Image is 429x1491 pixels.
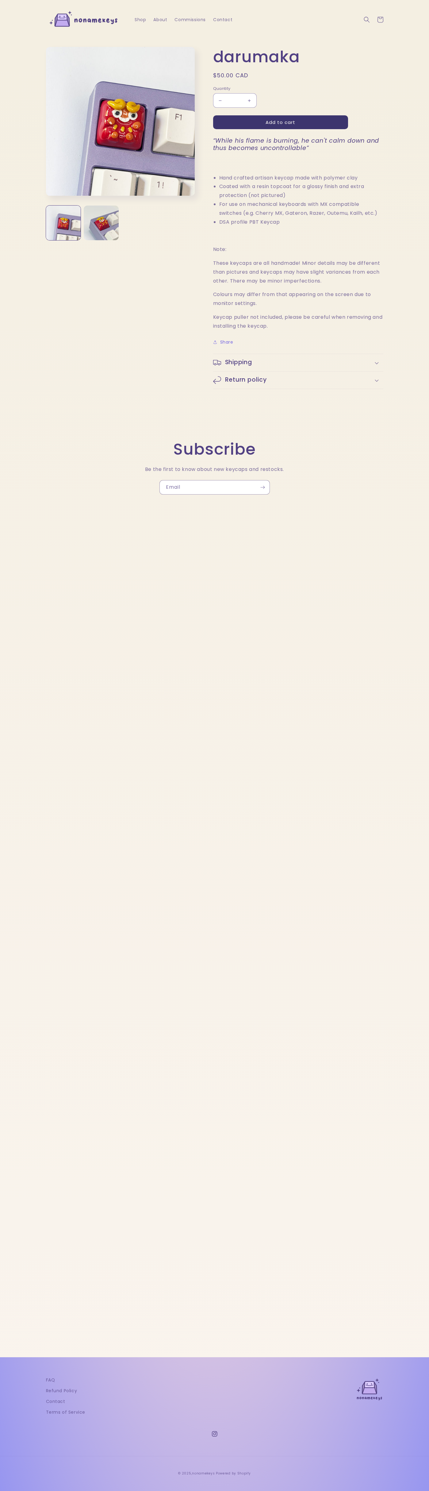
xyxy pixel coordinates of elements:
[46,9,123,31] img: nonamekeys
[46,1376,55,1385] a: FAQ
[213,259,383,285] p: These keycaps are all handmade! Minor details may be different than pictures and keycaps may have...
[219,218,383,227] li: DSA profile PBT Keycap
[153,17,167,22] span: About
[213,71,248,79] span: $50.00 CAD
[178,1471,215,1476] small: © 2025,
[107,465,322,474] p: Be the first to know about new keycaps and restocks.
[46,1407,86,1418] a: Terms of Service
[171,13,209,26] a: Commissions
[213,17,232,22] span: Contact
[135,17,146,22] span: Shop
[46,1385,77,1396] a: Refund Policy
[213,338,233,346] summary: Share
[213,115,348,129] button: Add to cart
[28,439,401,459] h2: Subscribe
[213,137,379,152] em: “While his flame is burning, he can't calm down and thus becomes uncontrollable”
[213,290,383,308] p: Colours may differ from that appearing on the screen due to monitor settings.
[46,206,81,241] button: Load image 1 in gallery view
[360,13,373,26] summary: Search
[84,206,119,241] button: Load image 2 in gallery view
[225,376,267,384] h2: Return policy
[46,47,198,241] media-gallery: Gallery Viewer
[213,354,383,371] summary: Shipping
[213,372,383,389] summary: Return policy
[213,313,383,331] p: Keycap puller not included, please be careful when removing and installing the keycap.
[256,480,270,495] button: Subscribe
[213,86,327,92] label: Quantity
[150,13,171,26] a: About
[225,359,252,367] h2: Shipping
[219,200,383,218] li: For use on mechanical keyboards with MX compatible switches ( )
[219,182,383,200] li: Coated with a resin topcoat for a glossy finish and extra protection (not pictured)
[192,1471,215,1476] a: nonamekeys
[131,13,150,26] a: Shop
[174,17,206,22] span: Commissions
[213,47,383,67] h1: darumaka
[46,1396,65,1407] a: Contact
[216,1471,251,1476] a: Powered by Shopify
[246,210,375,217] span: e.g. Cherry MX, Gateron, Razer, Outemu, Kailh, etc.
[209,13,236,26] a: Contact
[219,174,383,183] li: Hand crafted artisan keycap made with polymer clay
[213,245,383,254] p: Note:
